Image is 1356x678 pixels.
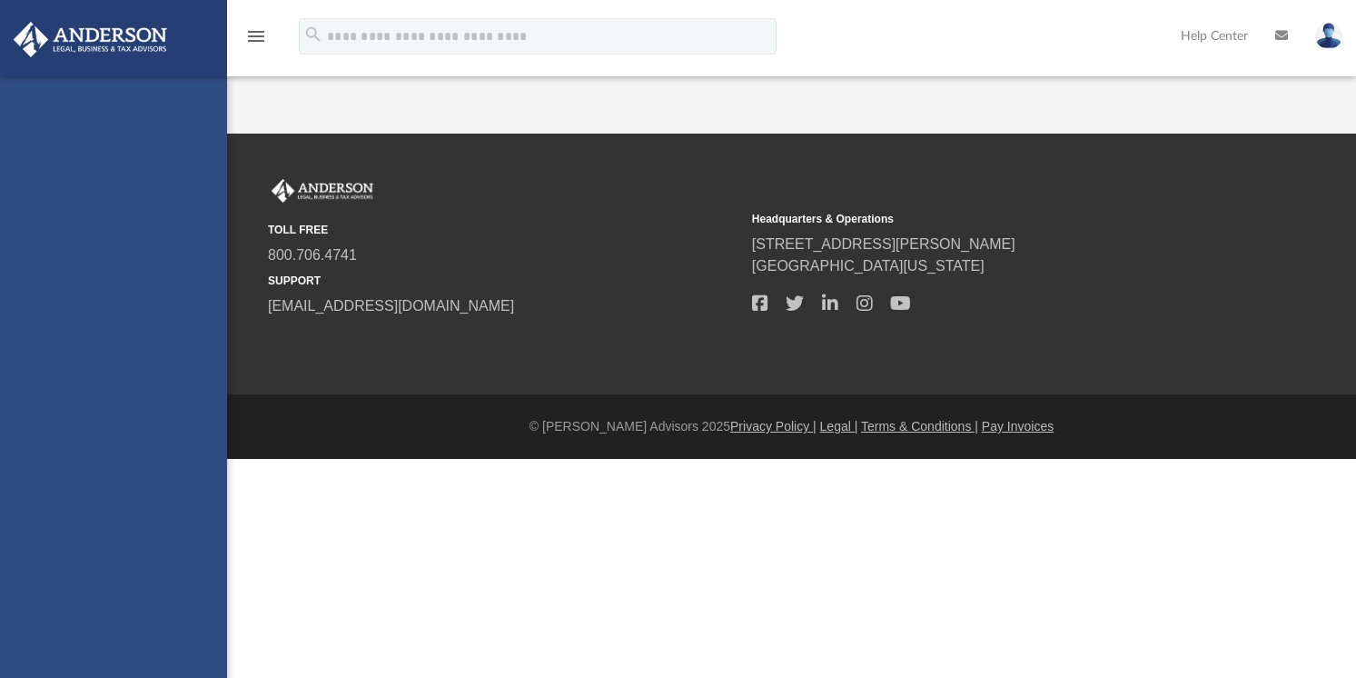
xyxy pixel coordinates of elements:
img: Anderson Advisors Platinum Portal [8,22,173,57]
i: search [303,25,323,45]
small: TOLL FREE [268,222,739,238]
a: menu [245,35,267,47]
a: Privacy Policy | [730,419,817,434]
a: [EMAIL_ADDRESS][DOMAIN_NAME] [268,298,514,314]
a: Terms & Conditions | [861,419,978,434]
img: Anderson Advisors Platinum Portal [268,179,377,203]
img: User Pic [1315,23,1342,49]
div: © [PERSON_NAME] Advisors 2025 [227,417,1356,436]
a: [STREET_ADDRESS][PERSON_NAME] [752,236,1015,252]
a: [GEOGRAPHIC_DATA][US_STATE] [752,258,985,274]
a: Legal | [820,419,858,434]
a: 800.706.4741 [268,247,357,263]
small: Headquarters & Operations [752,211,1223,227]
i: menu [245,25,267,47]
a: Pay Invoices [982,419,1054,434]
small: SUPPORT [268,273,739,289]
